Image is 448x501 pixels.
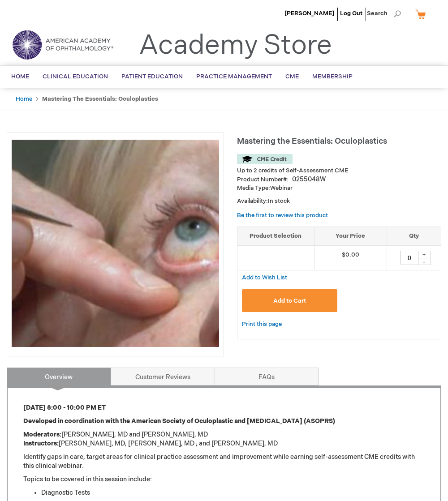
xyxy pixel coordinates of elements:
[23,431,61,438] strong: Moderators:
[237,137,387,146] span: Mastering the Essentials: Oculoplastics
[237,176,289,183] strong: Product Number
[139,30,332,62] a: Academy Store
[292,175,326,184] div: 0255048W
[23,453,425,471] p: Identify gaps in care, target areas for clinical practice assessment and improvement while earnin...
[242,274,287,281] a: Add to Wish List
[237,227,314,246] th: Product Selection
[23,440,59,447] strong: Instructors:
[273,297,306,304] span: Add to Cart
[242,319,282,330] a: Print this page
[418,251,431,258] div: +
[23,430,425,448] p: [PERSON_NAME], MD and [PERSON_NAME], MD [PERSON_NAME], MD; [PERSON_NAME], MD ; and [PERSON_NAME], MD
[41,488,425,497] li: Diagnostic Tests
[23,404,106,411] strong: [DATE] 8:00 - 10:00 PM ET
[11,73,29,80] span: Home
[237,184,441,193] p: Webinar
[237,184,270,192] strong: Media Type:
[401,251,418,265] input: Qty
[418,258,431,265] div: -
[237,154,293,164] img: CME Credit
[367,4,401,22] span: Search
[23,417,335,425] strong: Developed in coordination with the American Society of Oculoplastic and [MEDICAL_DATA] (ASOPRS)
[387,227,441,246] th: Qty
[42,95,158,103] strong: Mastering the Essentials: Oculoplastics
[237,197,441,206] p: Availability:
[237,212,328,219] a: Be the first to review this product
[16,95,32,103] a: Home
[312,73,353,80] span: Membership
[237,167,441,175] li: Up to 2 credits of Self-Assessment CME
[340,10,362,17] a: Log Out
[7,368,111,385] a: Overview
[314,227,387,246] th: Your Price
[284,10,334,17] a: [PERSON_NAME]
[111,368,215,385] a: Customer Reviews
[215,368,319,385] a: FAQs
[12,140,219,347] img: Mastering the Essentials: Oculoplastics
[285,73,299,80] span: CME
[314,245,387,270] td: $0.00
[268,197,290,205] span: In stock
[242,289,337,312] button: Add to Cart
[23,475,425,484] p: Topics to be covered in this session include:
